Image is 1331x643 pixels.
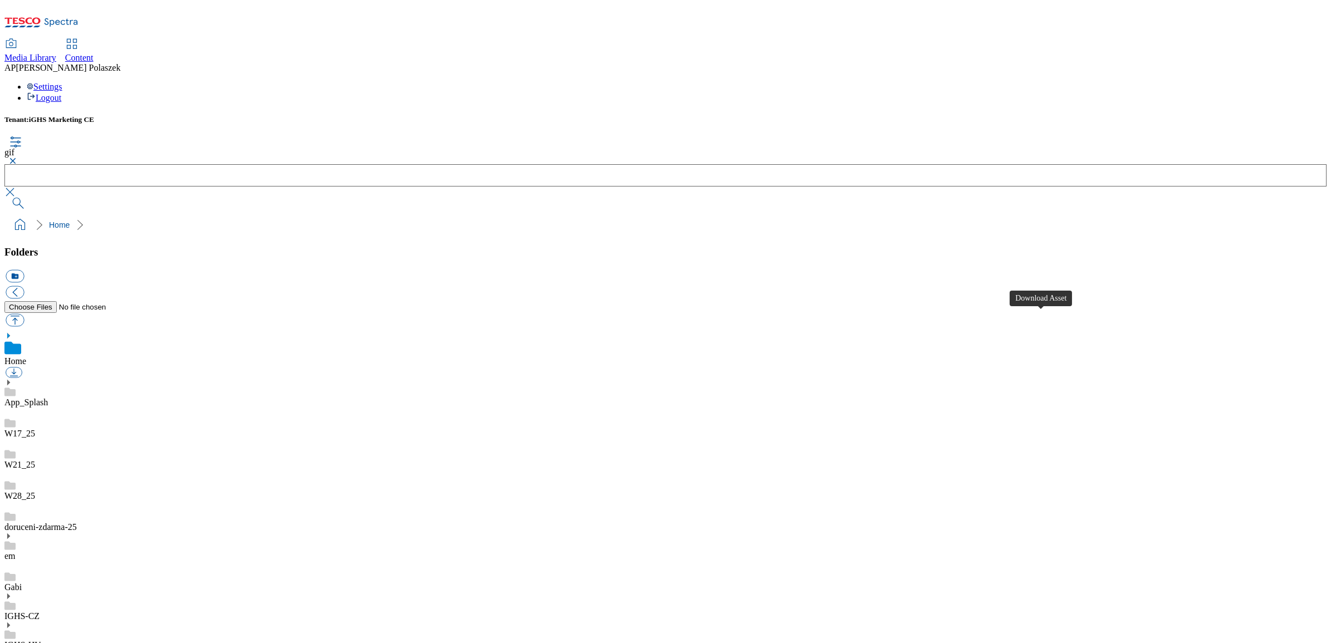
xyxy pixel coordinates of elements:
span: Content [65,53,94,62]
h5: Tenant: [4,115,1327,124]
a: Settings [27,82,62,91]
a: IGHS-CZ [4,611,40,621]
a: Home [49,220,70,229]
a: W28_25 [4,491,35,500]
nav: breadcrumb [4,214,1327,235]
a: home [11,216,29,234]
a: Home [4,356,26,366]
a: em [4,551,16,561]
a: W17_25 [4,429,35,438]
span: AP [4,63,16,72]
span: iGHS Marketing CE [29,115,94,124]
a: App_Splash [4,397,48,407]
h3: Folders [4,246,1327,258]
a: doruceni-zdarma-25 [4,522,77,532]
a: Gabi [4,582,22,592]
a: W21_25 [4,460,35,469]
a: Logout [27,93,61,102]
span: Media Library [4,53,56,62]
span: gif [4,148,14,157]
a: Media Library [4,40,56,63]
span: [PERSON_NAME] Polaszek [16,63,120,72]
a: Content [65,40,94,63]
